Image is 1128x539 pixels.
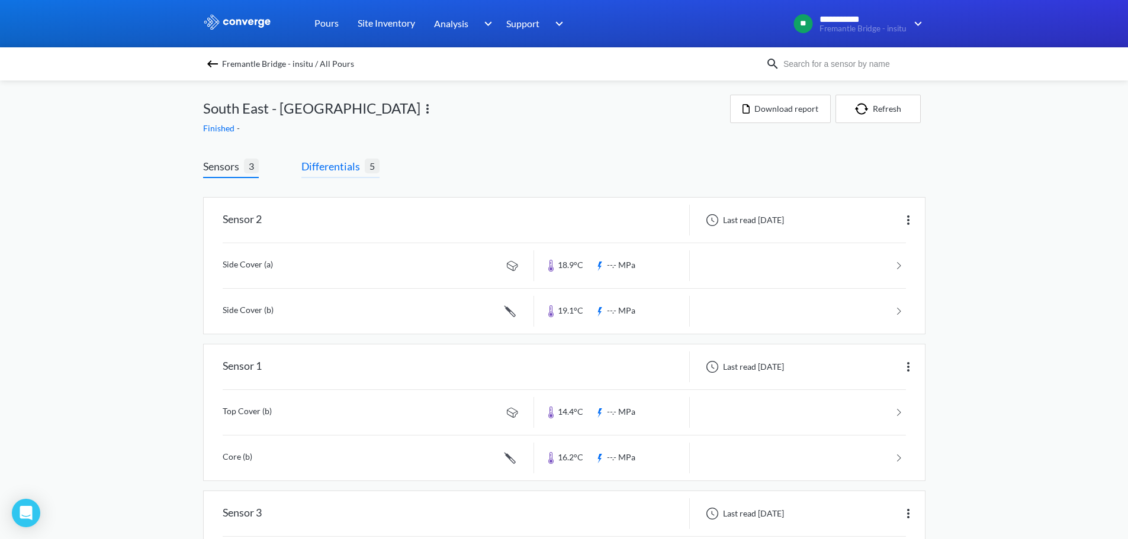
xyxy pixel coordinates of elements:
[420,102,435,116] img: more.svg
[244,159,259,173] span: 3
[365,159,380,173] span: 5
[223,351,262,382] div: Sensor 1
[203,97,420,120] span: South East - [GEOGRAPHIC_DATA]
[301,158,365,175] span: Differentials
[855,103,873,115] img: icon-refresh.svg
[780,57,923,70] input: Search for a sensor by name
[743,104,750,114] img: icon-file.svg
[766,57,780,71] img: icon-search.svg
[901,506,915,521] img: more.svg
[203,123,237,133] span: Finished
[237,123,242,133] span: -
[901,213,915,227] img: more.svg
[901,360,915,374] img: more.svg
[835,95,921,123] button: Refresh
[205,57,220,71] img: backspace.svg
[222,56,354,72] span: Fremantle Bridge - insitu / All Pours
[699,213,788,227] div: Last read [DATE]
[476,17,495,31] img: downArrow.svg
[820,24,907,33] span: Fremantle Bridge - insitu
[506,16,539,31] span: Support
[548,17,567,31] img: downArrow.svg
[730,95,831,123] button: Download report
[434,16,468,31] span: Analysis
[223,205,262,235] div: Sensor 2
[203,158,244,175] span: Sensors
[699,506,788,521] div: Last read [DATE]
[699,360,788,374] div: Last read [DATE]
[203,14,272,30] img: logo_ewhite.svg
[223,498,262,529] div: Sensor 3
[12,499,40,527] div: Open Intercom Messenger
[907,17,925,31] img: downArrow.svg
